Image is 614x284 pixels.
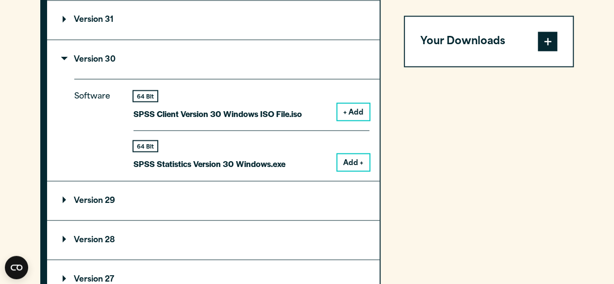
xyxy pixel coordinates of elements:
[63,197,115,204] p: Version 29
[133,156,285,170] p: SPSS Statistics Version 30 Windows.exe
[63,275,114,283] p: Version 27
[47,0,380,39] summary: Version 31
[5,256,28,279] button: Open CMP widget
[63,236,115,244] p: Version 28
[63,16,114,24] p: Version 31
[63,55,116,63] p: Version 30
[405,17,573,66] button: Your Downloads
[47,181,380,220] summary: Version 29
[74,89,118,163] p: Software
[47,220,380,259] summary: Version 28
[133,91,157,101] div: 64 Bit
[47,40,380,79] summary: Version 30
[133,141,157,151] div: 64 Bit
[337,103,369,120] button: + Add
[133,106,302,120] p: SPSS Client Version 30 Windows ISO File.iso
[337,154,369,170] button: Add +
